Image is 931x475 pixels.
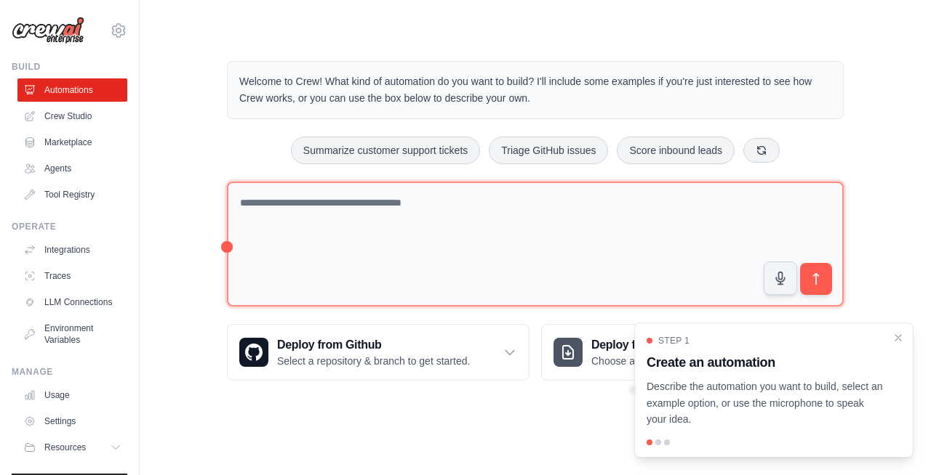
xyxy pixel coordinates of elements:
[591,354,714,368] p: Choose a zip file to upload.
[12,17,84,44] img: Logo
[489,137,608,164] button: Triage GitHub issues
[591,336,714,354] h3: Deploy from zip file
[17,183,127,206] a: Tool Registry
[12,221,127,232] div: Operate
[17,78,127,102] a: Automations
[17,317,127,352] a: Environment Variables
[617,137,735,164] button: Score inbound leads
[277,336,470,354] h3: Deploy from Github
[17,157,127,180] a: Agents
[17,105,127,128] a: Crew Studio
[858,405,931,475] iframe: Chat Widget
[239,73,831,107] p: Welcome to Crew! What kind of automation do you want to build? I'll include some examples if you'...
[17,291,127,314] a: LLM Connections
[12,61,127,73] div: Build
[277,354,470,368] p: Select a repository & branch to get started.
[291,137,480,164] button: Summarize customer support tickets
[44,442,86,453] span: Resources
[658,335,690,346] span: Step 1
[12,366,127,378] div: Manage
[647,378,884,428] p: Describe the automation you want to build, select an example option, or use the microphone to spe...
[17,410,127,433] a: Settings
[647,352,884,373] h3: Create an automation
[17,436,127,459] button: Resources
[17,383,127,407] a: Usage
[17,238,127,261] a: Integrations
[17,264,127,288] a: Traces
[17,131,127,154] a: Marketplace
[892,332,904,344] button: Close walkthrough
